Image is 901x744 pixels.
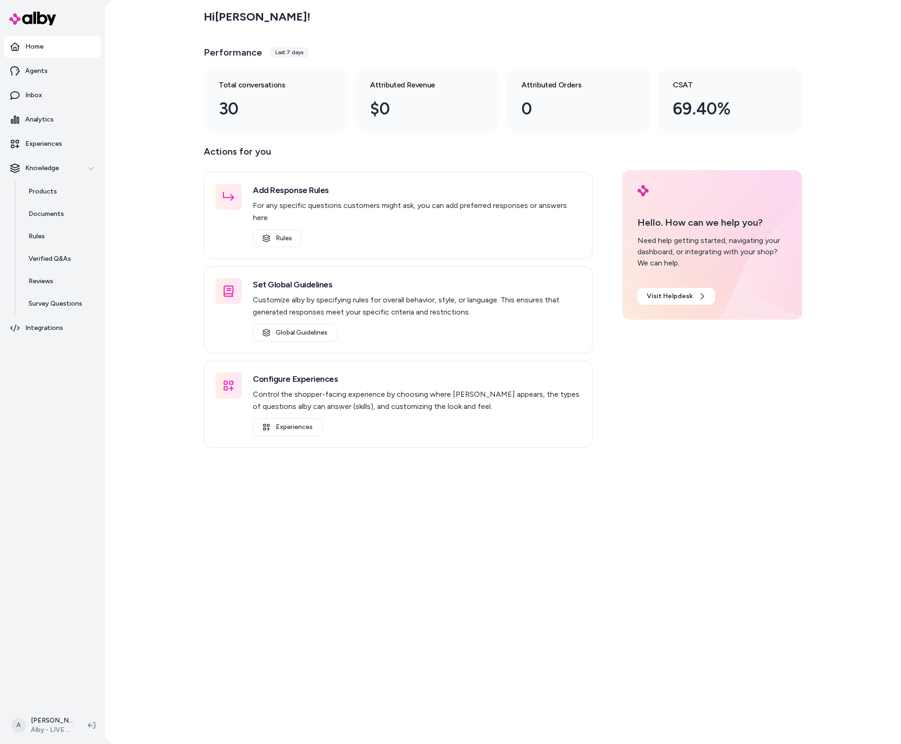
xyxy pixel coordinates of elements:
a: Integrations [4,317,101,339]
a: Home [4,36,101,58]
p: Knowledge [25,164,59,173]
a: Experiences [253,418,322,436]
a: Total conversations 30 [204,68,348,133]
button: Knowledge [4,157,101,179]
a: Analytics [4,108,101,131]
p: Customize alby by specifying rules for overall behavior, style, or language. This ensures that ge... [253,294,581,318]
p: Actions for you [204,144,593,166]
a: Rules [253,229,302,247]
a: Reviews [19,270,101,293]
img: alby Logo [637,185,649,196]
span: Alby - LIVE on [DOMAIN_NAME] [31,725,73,735]
div: Need help getting started, navigating your dashboard, or integrating with your shop? We can help. [637,235,787,269]
p: [PERSON_NAME] [31,716,73,725]
h3: Configure Experiences [253,372,581,386]
a: Verified Q&As [19,248,101,270]
p: Products [29,187,57,196]
h3: Attributed Revenue [370,79,469,91]
a: Attributed Orders 0 [507,68,651,133]
h2: Hi [PERSON_NAME] ! [204,10,310,24]
a: CSAT 69.40% [658,68,802,133]
p: Agents [25,66,48,76]
button: A[PERSON_NAME]Alby - LIVE on [DOMAIN_NAME] [6,710,80,740]
a: Global Guidelines [253,324,337,342]
p: Analytics [25,115,54,124]
span: A [11,718,26,733]
p: Inbox [25,91,42,100]
h3: Total conversations [219,79,318,91]
div: Last 7 days [270,47,309,58]
a: Documents [19,203,101,225]
p: Survey Questions [29,299,82,308]
p: Reviews [29,277,53,286]
a: Agents [4,60,101,82]
a: Experiences [4,133,101,155]
h3: Attributed Orders [522,79,621,91]
div: 69.40% [673,96,772,122]
a: Products [19,180,101,203]
div: 0 [522,96,621,122]
h3: Performance [204,46,262,59]
a: Survey Questions [19,293,101,315]
p: Documents [29,209,64,219]
p: Control the shopper-facing experience by choosing where [PERSON_NAME] appears, the types of quest... [253,388,581,413]
p: Verified Q&As [29,254,71,264]
p: Experiences [25,139,62,149]
a: Inbox [4,84,101,107]
p: For any specific questions customers might ask, you can add preferred responses or answers here. [253,200,581,224]
p: Rules [29,232,45,241]
a: Visit Helpdesk [637,288,715,305]
a: Attributed Revenue $0 [355,68,499,133]
h3: CSAT [673,79,772,91]
p: Hello. How can we help you? [637,215,787,229]
h3: Add Response Rules [253,184,581,197]
img: alby Logo [9,12,56,25]
div: 30 [219,96,318,122]
p: Home [25,42,43,51]
div: $0 [370,96,469,122]
h3: Set Global Guidelines [253,278,581,291]
a: Rules [19,225,101,248]
p: Integrations [25,323,63,333]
